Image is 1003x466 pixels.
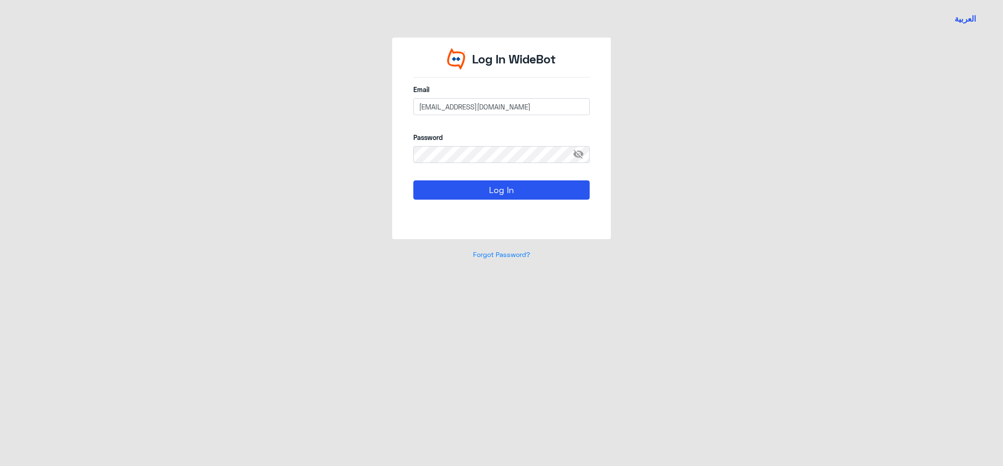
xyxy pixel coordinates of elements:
button: العربية [955,13,976,25]
a: Forgot Password? [473,250,530,258]
p: Log In WideBot [472,50,556,68]
button: Log In [413,180,590,199]
a: Switch language [949,7,982,31]
span: visibility_off [573,146,590,163]
label: Email [413,85,590,94]
label: Password [413,132,590,142]
input: Enter your email here... [413,98,590,115]
img: Widebot Logo [447,48,465,70]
